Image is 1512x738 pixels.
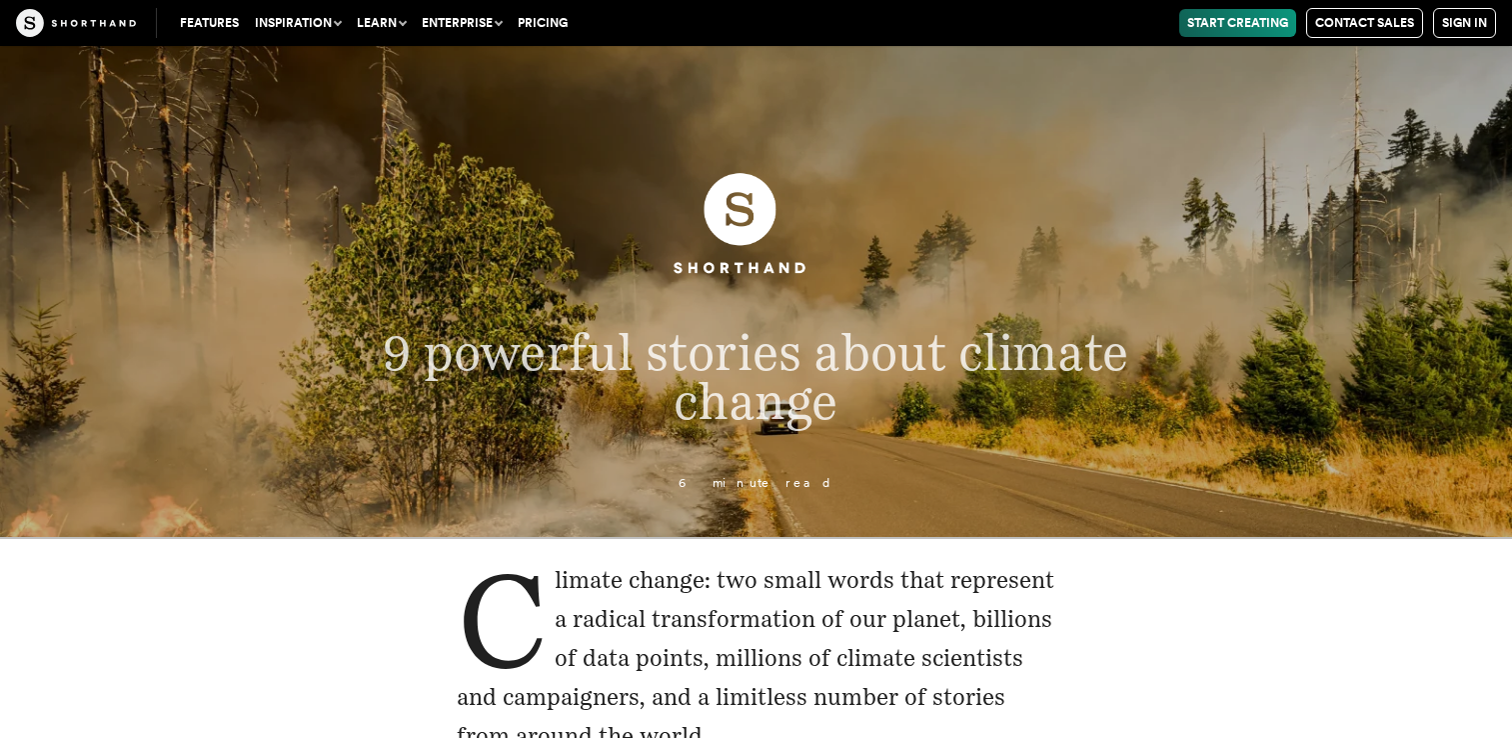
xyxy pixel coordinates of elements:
[172,9,247,37] a: Features
[1306,8,1423,38] a: Contact Sales
[349,9,414,37] button: Learn
[1433,8,1496,38] a: Sign in
[414,9,510,37] button: Enterprise
[510,9,576,37] a: Pricing
[16,9,136,37] img: The Craft
[252,476,1260,490] p: 6 minute read
[383,321,1129,430] span: 9 powerful stories about climate change
[1179,9,1296,37] a: Start Creating
[247,9,349,37] button: Inspiration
